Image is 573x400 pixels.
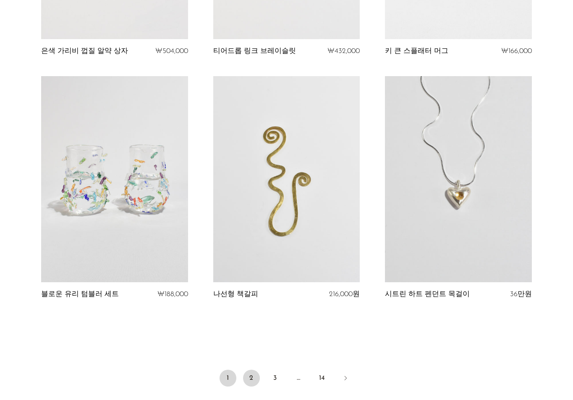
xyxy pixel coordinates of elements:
font: 나선형 책갈피 [213,291,258,298]
font: 1 [227,375,229,381]
font: … [297,375,300,381]
font: ₩504,000 [155,48,188,55]
font: 2 [249,375,253,381]
font: 시트린 하트 펜던트 목걸이 [385,291,470,298]
a: 다음 [337,370,354,388]
font: ₩166,000 [501,48,532,55]
font: 216,000원 [329,291,360,298]
font: 3 [273,375,277,381]
a: 은색 가리비 껍질 알약 상자 [41,48,128,55]
a: 2 [243,370,260,387]
a: 키 큰 스플래터 머그 [385,48,448,55]
a: 티어드롭 링크 브레이슬릿 [213,48,296,55]
font: 36만원 [510,291,532,298]
a: 3 [267,370,283,387]
a: 14 [314,370,330,387]
font: 14 [319,375,325,381]
font: ₩188,000 [157,291,188,298]
a: 블로운 유리 텀블러 세트 [41,291,119,298]
a: 나선형 책갈피 [213,291,258,298]
a: 시트린 하트 펜던트 목걸이 [385,291,470,298]
font: 블로운 유리 텀블러 세트 [41,291,119,298]
font: ₩432,000 [327,48,360,55]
